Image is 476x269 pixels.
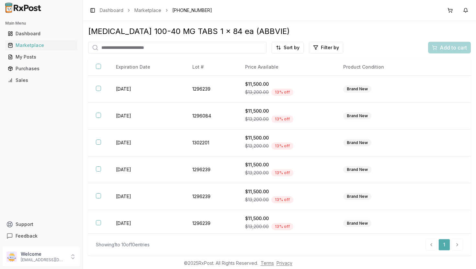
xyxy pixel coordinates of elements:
[343,193,371,200] div: Brand New
[343,166,371,173] div: Brand New
[245,81,328,87] div: $11,500.00
[3,230,80,242] button: Feedback
[108,59,185,76] th: Expiration Date
[438,239,450,251] a: 1
[5,74,77,86] a: Sales
[3,219,80,230] button: Support
[271,89,293,96] div: 13 % off
[5,63,77,74] a: Purchases
[108,129,185,156] td: [DATE]
[3,3,44,13] img: RxPost Logo
[88,26,471,37] div: [MEDICAL_DATA] 100-40 MG TABS 1 x 84 ea (ABBVIE)
[245,143,269,149] span: $13,200.00
[8,30,75,37] div: Dashboard
[245,135,328,141] div: $11,500.00
[3,28,80,39] button: Dashboard
[3,52,80,62] button: My Posts
[271,116,293,123] div: 13 % off
[5,51,77,63] a: My Posts
[245,170,269,176] span: $13,200.00
[21,257,66,263] p: [EMAIL_ADDRESS][DOMAIN_NAME]
[100,7,123,14] a: Dashboard
[272,42,304,53] button: Sort by
[21,251,66,257] p: Welcome
[108,76,185,103] td: [DATE]
[284,44,300,51] span: Sort by
[321,44,339,51] span: Filter by
[261,260,274,266] a: Terms
[172,7,212,14] span: [PHONE_NUMBER]
[108,183,185,210] td: [DATE]
[245,116,269,122] span: $13,200.00
[108,156,185,183] td: [DATE]
[8,54,75,60] div: My Posts
[245,196,269,203] span: $13,200.00
[335,59,422,76] th: Product Condition
[343,85,371,93] div: Brand New
[343,139,371,146] div: Brand New
[108,103,185,129] td: [DATE]
[343,220,371,227] div: Brand New
[245,162,328,168] div: $11,500.00
[5,28,77,39] a: Dashboard
[237,59,335,76] th: Price Available
[245,215,328,222] div: $11,500.00
[185,156,237,183] td: 1296239
[185,129,237,156] td: 1302201
[245,89,269,95] span: $13,200.00
[3,63,80,74] button: Purchases
[108,210,185,237] td: [DATE]
[185,59,237,76] th: Lot #
[100,7,212,14] nav: breadcrumb
[271,142,293,150] div: 13 % off
[3,75,80,85] button: Sales
[5,21,77,26] h2: Main Menu
[5,39,77,51] a: Marketplace
[277,260,292,266] a: Privacy
[309,42,343,53] button: Filter by
[8,77,75,84] div: Sales
[8,65,75,72] div: Purchases
[134,7,161,14] a: Marketplace
[6,252,17,262] img: User avatar
[245,188,328,195] div: $11,500.00
[185,183,237,210] td: 1296239
[185,210,237,237] td: 1296239
[185,76,237,103] td: 1296239
[8,42,75,49] div: Marketplace
[245,108,328,114] div: $11,500.00
[271,169,293,176] div: 13 % off
[271,223,293,230] div: 13 % off
[185,103,237,129] td: 1296084
[96,241,150,248] div: Showing 1 to 10 of 10 entries
[271,196,293,203] div: 13 % off
[16,233,38,239] span: Feedback
[3,40,80,50] button: Marketplace
[425,239,463,251] nav: pagination
[343,112,371,119] div: Brand New
[245,223,269,230] span: $13,200.00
